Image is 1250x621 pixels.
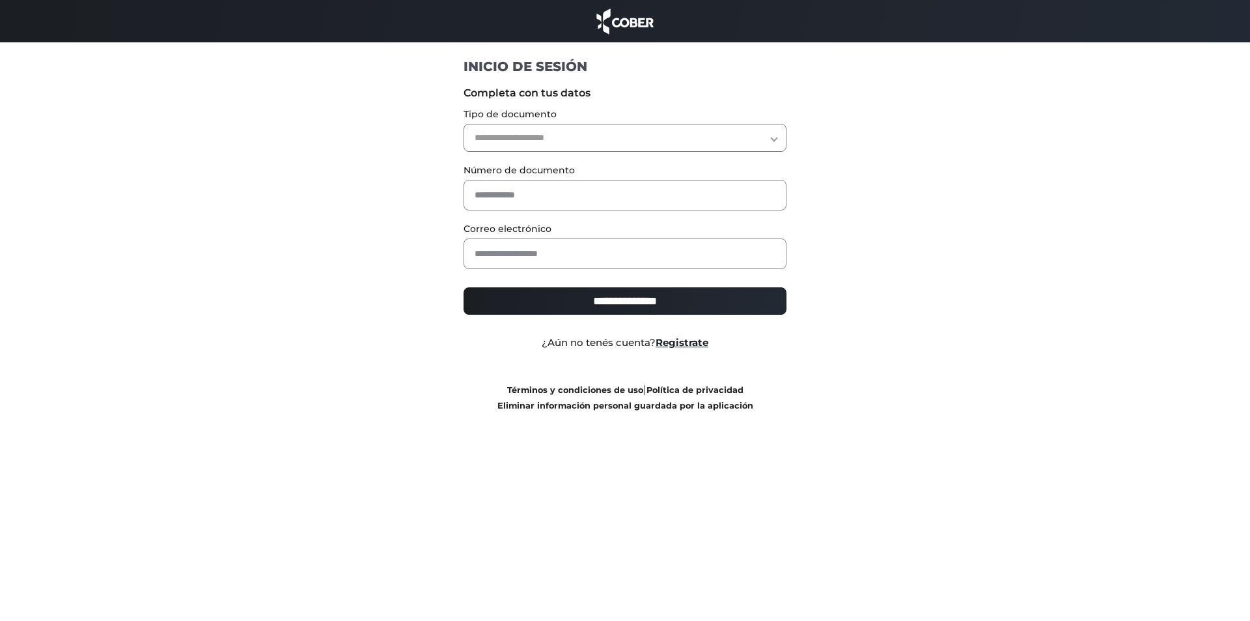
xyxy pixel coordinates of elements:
[507,385,643,395] a: Términos y condiciones de uso
[646,385,743,395] a: Política de privacidad
[454,336,797,351] div: ¿Aún no tenés cuenta?
[464,222,787,236] label: Correo electrónico
[464,164,787,177] label: Número de documento
[454,382,797,413] div: |
[656,336,708,349] a: Registrate
[464,58,787,75] h1: INICIO DE SESIÓN
[464,85,787,101] label: Completa con tus datos
[593,7,657,36] img: cober_marca.png
[497,401,753,411] a: Eliminar información personal guardada por la aplicación
[464,108,787,121] label: Tipo de documento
